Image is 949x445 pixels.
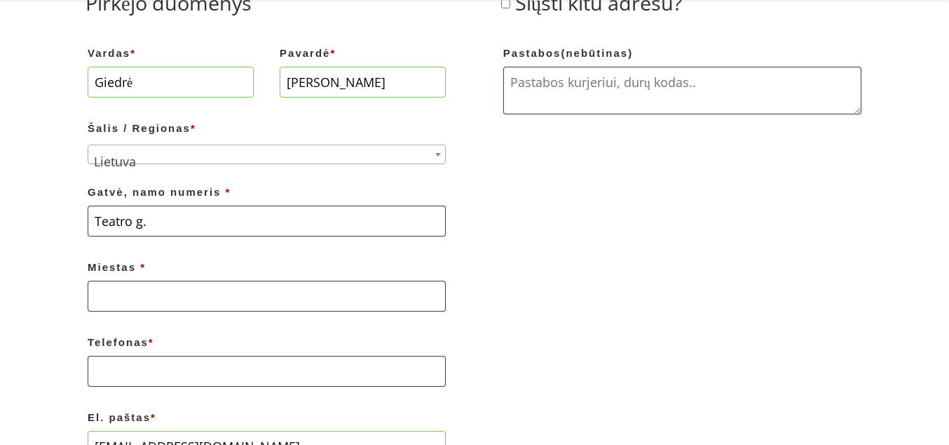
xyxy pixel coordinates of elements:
[561,47,633,59] span: (nebūtinas)
[88,407,446,428] label: El. paštas
[88,118,446,139] label: Šalis / Regionas
[88,145,446,164] span: Šalis / Regionas
[88,206,446,237] input: Gatvės pavadinimas ir namo numeris
[503,43,861,64] label: Pastabos
[88,145,445,178] span: Lietuva
[88,332,446,353] label: Telefonas
[88,43,254,64] label: Vardas
[88,182,446,203] label: Gatvė, namo numeris
[88,257,446,278] label: Miestas
[280,43,446,64] label: Pavardė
